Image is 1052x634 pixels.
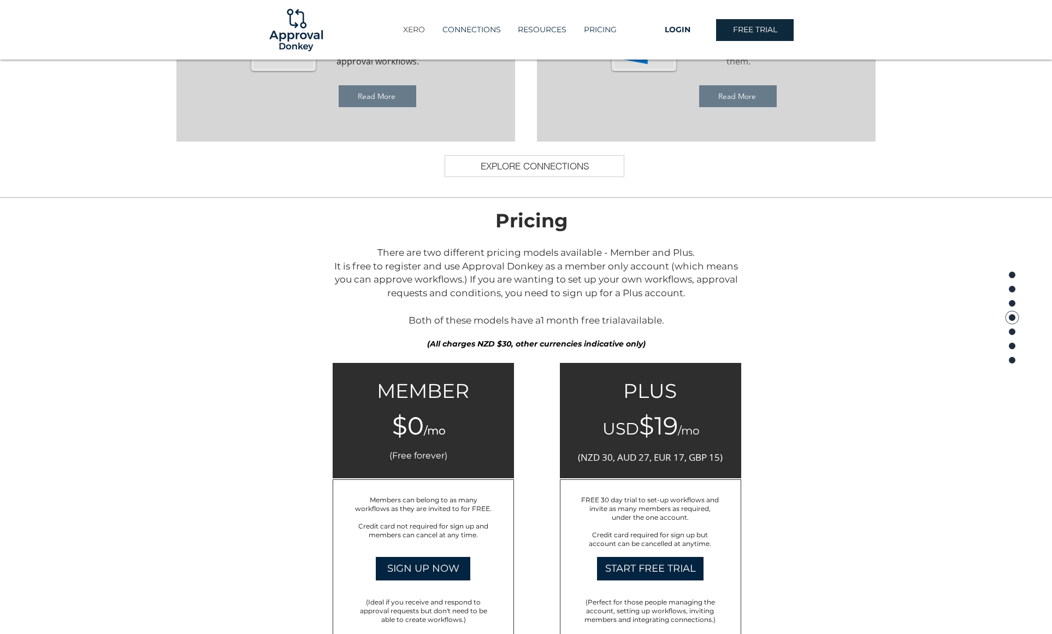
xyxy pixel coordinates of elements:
span: Credit card not required for sign up and members can cancel at any time. [358,522,488,539]
span: (Perfect for those people managing the account, setting up workflows, inviting members and integr... [584,598,716,624]
h6: Includes: [340,486,494,500]
span: $0 [392,410,424,441]
p: RESOURCES [512,21,572,39]
span: There are two different pricing models available - Member and Plus. It is free to register and us... [334,247,738,326]
span: /mo [424,424,446,437]
a: FREE TRIAL [716,19,794,41]
img: Logo-01.png [267,1,326,60]
span: Read More [718,91,756,101]
p: CONNECTIONS [437,21,506,39]
a: Read More [699,85,777,107]
nav: Site [381,21,639,39]
a: SIGN UP NOW [376,557,470,580]
span: /mo [678,424,700,437]
span: (Ideal if you receive and respond to approval requests but don't need to be able to create workfl... [360,598,487,624]
span: USD [602,419,639,439]
div: RESOURCES [509,21,575,39]
p: PRICING [578,21,622,39]
span: FREE TRIAL [733,25,777,36]
a: START FREE TRIAL [597,557,704,580]
span: FREE 30 day trial to set-up workflows and invite as many members as required, under the one account. [581,496,719,521]
span: $19 [639,410,678,441]
span: Pricing [495,209,568,232]
a: LOGIN [639,19,716,41]
span: MEMBER [377,379,469,403]
a: EXPLORE CONNECTIONS [445,155,624,177]
span: START FREE TRIAL [605,562,696,576]
span: PLUS [623,379,677,403]
span: Members can belong to as many workflows as they are invited to for FREE. [355,496,492,513]
span: (NZD 30, AUD 27, EUR 17, GBP 15) [578,451,723,463]
nav: Page [1004,268,1020,366]
span: Credit card required for sign up but account can be cancelled at anytime. [589,531,711,548]
span: (All charges NZD $30, other currencies indicative only)​ [427,339,646,349]
span: EXPLORE CONNECTIONS [481,160,589,172]
p: XERO [398,21,430,39]
span: SIGN UP NOW [387,562,459,576]
span: LOGIN [665,25,690,36]
span: (Free forever) [389,450,447,461]
a: CONNECTIONS [433,21,509,39]
a: PRICING [575,21,625,39]
span: Read More [358,91,395,101]
span: Leverage your existing Wix Form to turn form submissions into automated, tracked approval workflows. [332,7,424,68]
a: XERO [394,21,433,39]
a: 1 month free trial [541,315,620,326]
a: Read More [339,85,416,107]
